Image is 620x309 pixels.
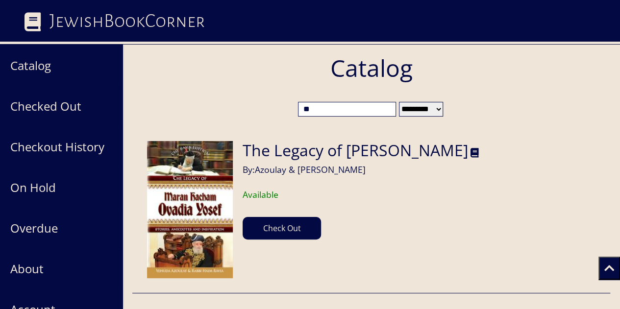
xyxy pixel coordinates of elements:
h2: The Legacy of [PERSON_NAME] [243,141,468,160]
img: media [147,141,233,279]
h6: Available [243,190,479,200]
h1: Catalog [123,44,620,92]
h6: By: Azoulay & [PERSON_NAME] [243,162,479,175]
button: Check Out [243,217,321,239]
